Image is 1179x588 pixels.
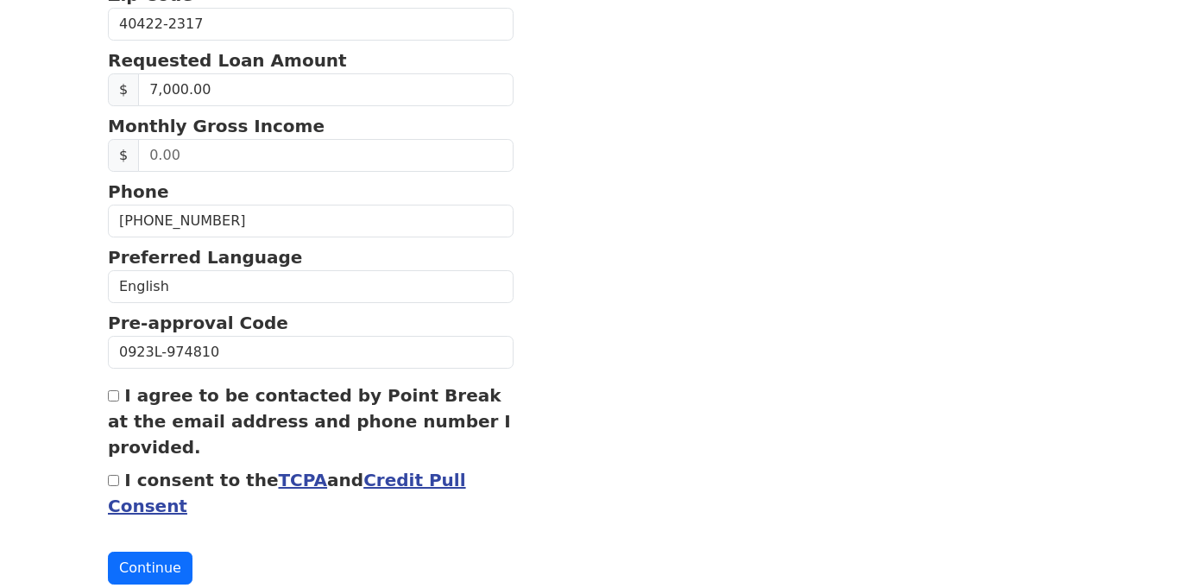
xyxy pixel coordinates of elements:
[108,139,139,172] span: $
[108,50,347,71] strong: Requested Loan Amount
[108,73,139,106] span: $
[138,73,514,106] input: 0.00
[138,139,514,172] input: 0.00
[108,247,302,268] strong: Preferred Language
[278,470,327,490] a: TCPA
[108,552,192,585] button: Continue
[108,336,514,369] input: Pre-approval Code
[108,181,168,202] strong: Phone
[108,8,514,41] input: Zip Code
[108,470,466,516] label: I consent to the and
[108,113,514,139] p: Monthly Gross Income
[108,385,511,458] label: I agree to be contacted by Point Break at the email address and phone number I provided.
[108,205,514,237] input: Phone
[108,313,288,333] strong: Pre-approval Code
